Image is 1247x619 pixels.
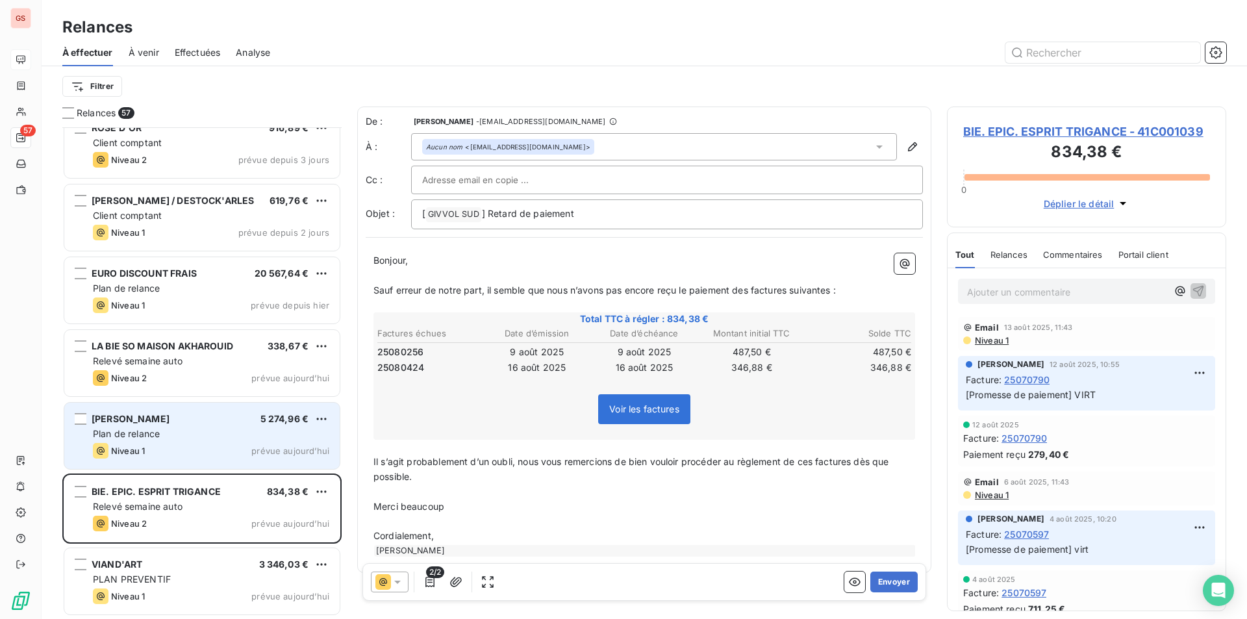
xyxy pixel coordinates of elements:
[366,208,395,219] span: Objet :
[870,572,918,592] button: Envoyer
[1203,575,1234,606] div: Open Intercom Messenger
[963,602,1026,616] span: Paiement reçu
[77,107,116,120] span: Relances
[175,46,221,59] span: Effectuées
[974,490,1009,500] span: Niveau 1
[92,340,233,351] span: LA BIE SO MAISON AKHAROUID
[476,118,605,125] span: - [EMAIL_ADDRESS][DOMAIN_NAME]
[62,76,122,97] button: Filtrer
[699,327,805,340] th: Montant initial TTC
[267,486,309,497] span: 834,38 €
[426,142,462,151] em: Aucun nom
[373,530,434,541] span: Cordialement,
[961,184,966,195] span: 0
[966,527,1001,541] span: Facture :
[963,586,999,600] span: Facture :
[62,16,132,39] h3: Relances
[251,373,329,383] span: prévue aujourd’hui
[974,335,1009,346] span: Niveau 1
[129,46,159,59] span: À venir
[1001,431,1047,445] span: 25070790
[62,46,113,59] span: À effectuer
[1040,196,1134,211] button: Déplier le détail
[93,355,183,366] span: Relevé semaine auto
[270,195,309,206] span: 619,76 €
[972,421,1019,429] span: 12 août 2025
[92,195,254,206] span: [PERSON_NAME] / DESTOCK'ARLES
[484,345,590,359] td: 9 août 2025
[111,373,147,383] span: Niveau 2
[966,544,1089,555] span: [Promesse de paiement] virt
[373,501,444,512] span: Merci beaucoup
[373,255,408,266] span: Bonjour,
[366,140,411,153] label: À :
[93,501,183,512] span: Relevé semaine auto
[111,300,145,310] span: Niveau 1
[1004,373,1050,386] span: 25070790
[963,140,1210,166] h3: 834,38 €
[111,446,145,456] span: Niveau 1
[1005,42,1200,63] input: Rechercher
[62,127,342,619] div: grid
[990,249,1027,260] span: Relances
[236,46,270,59] span: Analyse
[92,486,221,497] span: BIE. EPIC. ESPRIT TRIGANCE
[963,431,999,445] span: Facture :
[699,360,805,375] td: 346,88 €
[366,173,411,186] label: Cc :
[1043,249,1103,260] span: Commentaires
[1118,249,1168,260] span: Portail client
[609,403,679,414] span: Voir les factures
[1050,515,1116,523] span: 4 août 2025, 10:20
[955,249,975,260] span: Tout
[484,360,590,375] td: 16 août 2025
[111,518,147,529] span: Niveau 2
[963,123,1210,140] span: BIE. EPIC. ESPRIT TRIGANCE - 41C001039
[426,207,481,222] span: GIVVOL SUD
[93,210,162,221] span: Client comptant
[1044,197,1115,210] span: Déplier le détail
[375,312,913,325] span: Total TTC à régler : 834,38 €
[591,327,697,340] th: Date d’échéance
[972,575,1016,583] span: 4 août 2025
[366,115,411,128] span: De :
[92,413,170,424] span: [PERSON_NAME]
[1004,478,1070,486] span: 6 août 2025, 11:43
[10,8,31,29] div: GS
[975,477,999,487] span: Email
[20,125,36,136] span: 57
[426,142,590,151] div: <[EMAIL_ADDRESS][DOMAIN_NAME]>
[255,268,309,279] span: 20 567,64 €
[111,227,145,238] span: Niveau 1
[92,559,142,570] span: VIAND'ART
[977,513,1044,525] span: [PERSON_NAME]
[93,137,162,148] span: Client comptant
[377,327,483,340] th: Factures échues
[377,361,424,374] span: 25080424
[260,413,309,424] span: 5 274,96 €
[10,127,31,148] a: 57
[251,300,329,310] span: prévue depuis hier
[966,373,1001,386] span: Facture :
[92,122,142,133] span: ROSE D'OR
[1050,360,1120,368] span: 12 août 2025, 10:55
[251,518,329,529] span: prévue aujourd’hui
[10,590,31,611] img: Logo LeanPay
[1028,448,1069,461] span: 279,40 €
[251,591,329,601] span: prévue aujourd’hui
[414,118,473,125] span: [PERSON_NAME]
[373,456,892,482] span: Il s’agit probablement d’un oubli, nous vous remercions de bien vouloir procéder au règlement de ...
[422,170,562,190] input: Adresse email en copie ...
[251,446,329,456] span: prévue aujourd’hui
[93,428,160,439] span: Plan de relance
[238,227,329,238] span: prévue depuis 2 jours
[268,340,309,351] span: 338,67 €
[482,208,574,219] span: ] Retard de paiement
[373,284,836,296] span: Sauf erreur de notre part, il semble que nous n’avons pas encore reçu le paiement des factures su...
[377,346,423,359] span: 25080256
[975,322,999,333] span: Email
[1001,586,1046,600] span: 25070597
[269,122,309,133] span: 916,89 €
[111,591,145,601] span: Niveau 1
[591,345,697,359] td: 9 août 2025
